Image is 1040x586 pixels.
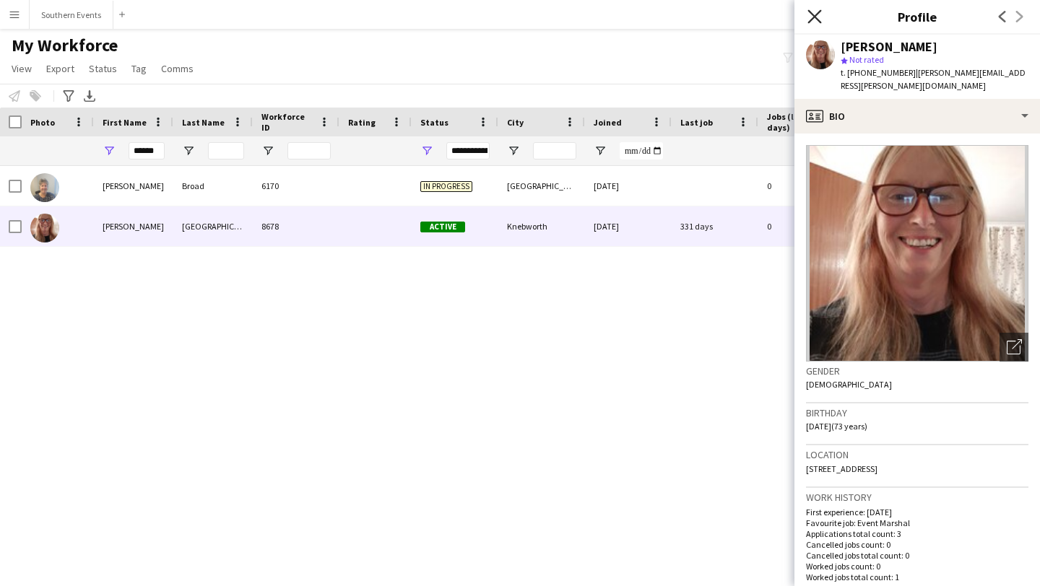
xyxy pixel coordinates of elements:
span: Not rated [849,54,884,65]
span: Status [89,62,117,75]
div: [DATE] [585,206,672,246]
div: 6170 [253,166,339,206]
span: Last Name [182,117,225,128]
a: Status [83,59,123,78]
button: Open Filter Menu [103,144,116,157]
input: Last Name Filter Input [208,142,244,159]
span: [STREET_ADDRESS] [806,463,877,474]
div: [PERSON_NAME] [94,166,173,206]
div: 0 [758,166,852,206]
div: [PERSON_NAME] [841,40,937,53]
div: Broad [173,166,253,206]
a: Tag [126,59,152,78]
span: First Name [103,117,147,128]
div: 8678 [253,206,339,246]
button: Open Filter Menu [420,144,433,157]
span: Tag [131,62,147,75]
input: City Filter Input [533,142,576,159]
p: Applications total count: 3 [806,528,1028,539]
span: Photo [30,117,55,128]
div: 331 days [672,206,758,246]
p: Cancelled jobs count: 0 [806,539,1028,550]
div: [DATE] [585,166,672,206]
span: City [507,117,524,128]
p: Worked jobs count: 0 [806,561,1028,572]
span: [DATE] (73 years) [806,421,867,432]
div: [PERSON_NAME] [94,206,173,246]
p: Cancelled jobs total count: 0 [806,550,1028,561]
input: Joined Filter Input [620,142,663,159]
p: Worked jobs total count: 1 [806,572,1028,582]
span: t. [PHONE_NUMBER] [841,67,916,78]
span: | [PERSON_NAME][EMAIL_ADDRESS][PERSON_NAME][DOMAIN_NAME] [841,67,1026,91]
button: Open Filter Menu [594,144,607,157]
h3: Birthday [806,406,1028,419]
input: Workforce ID Filter Input [287,142,331,159]
a: Export [40,59,80,78]
h3: Profile [794,7,1040,26]
img: Crew avatar or photo [806,145,1028,362]
span: Export [46,62,74,75]
h3: Location [806,448,1028,461]
button: Southern Events [30,1,113,29]
h3: Gender [806,364,1028,377]
div: 0 [758,206,852,246]
span: Comms [161,62,194,75]
div: Open photos pop-in [1000,333,1028,362]
div: [GEOGRAPHIC_DATA] [173,206,253,246]
button: Open Filter Menu [507,144,520,157]
span: Last job [680,117,713,128]
span: My Workforce [12,35,118,56]
a: View [6,59,38,78]
input: First Name Filter Input [129,142,165,159]
img: Hilary Lancaster [30,214,59,242]
span: Rating [348,117,376,128]
span: Joined [594,117,622,128]
span: Status [420,117,448,128]
span: View [12,62,32,75]
p: First experience: [DATE] [806,507,1028,517]
div: Bio [794,99,1040,134]
p: Favourite job: Event Marshal [806,517,1028,528]
span: [DEMOGRAPHIC_DATA] [806,379,892,390]
span: In progress [420,181,472,192]
img: Hilary Broad [30,173,59,202]
span: Active [420,222,465,232]
button: Open Filter Menu [182,144,195,157]
h3: Work history [806,491,1028,504]
div: [GEOGRAPHIC_DATA] [498,166,585,206]
app-action-btn: Advanced filters [60,87,77,105]
app-action-btn: Export XLSX [81,87,98,105]
div: Knebworth [498,206,585,246]
span: Jobs (last 90 days) [767,111,826,133]
span: Workforce ID [261,111,313,133]
button: Open Filter Menu [261,144,274,157]
a: Comms [155,59,199,78]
